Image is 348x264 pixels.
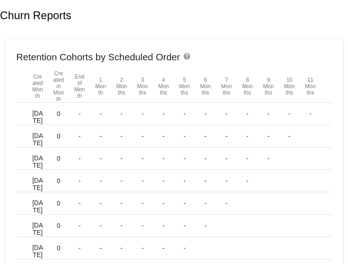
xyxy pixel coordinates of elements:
[132,103,153,124] mat-cell: -
[27,74,48,99] mat-header-cell: Created Month
[195,193,216,213] mat-cell: -
[69,126,90,146] mat-cell: -
[111,126,132,146] mat-cell: -
[174,238,195,258] mat-cell: -
[174,215,195,236] mat-cell: -
[69,238,90,258] mat-cell: -
[132,193,153,213] mat-cell: -
[195,170,216,191] mat-cell: -
[237,103,258,124] mat-cell: -
[237,170,258,191] mat-cell: -
[27,170,48,191] mat-cell: [DATE]
[111,193,132,213] mat-cell: -
[132,170,153,191] mat-cell: -
[216,170,237,191] mat-cell: -
[216,193,237,213] mat-cell: -
[279,77,300,96] mat-header-cell: 10 Months
[111,238,132,258] mat-cell: -
[153,77,174,96] mat-header-cell: 4 Months
[90,215,111,236] mat-cell: -
[90,238,111,258] mat-cell: -
[48,170,69,191] mat-cell: 0
[237,148,258,169] mat-cell: -
[48,215,69,236] mat-cell: 0
[216,148,237,169] mat-cell: -
[111,170,132,191] mat-cell: -
[27,215,48,236] mat-cell: [DATE]
[69,170,90,191] mat-cell: -
[153,193,174,213] mat-cell: -
[258,77,279,96] mat-header-cell: 9 Months
[90,103,111,124] mat-cell: -
[216,77,237,96] mat-header-cell: 7 Months
[153,170,174,191] mat-cell: -
[174,103,195,124] mat-cell: -
[174,193,195,213] mat-cell: -
[48,126,69,146] mat-cell: 0
[153,103,174,124] mat-cell: -
[69,148,90,169] mat-cell: -
[153,238,174,258] mat-cell: -
[90,148,111,169] mat-cell: -
[216,103,237,124] mat-cell: -
[195,126,216,146] mat-cell: -
[111,148,132,169] mat-cell: -
[16,52,180,62] h2: Retention Cohorts by Scheduled Order
[153,215,174,236] mat-cell: -
[90,77,111,96] mat-header-cell: 1 Month
[258,103,279,124] mat-cell: -
[195,103,216,124] mat-cell: -
[69,74,90,99] mat-header-cell: End of Month
[216,126,237,146] mat-cell: -
[48,70,69,102] mat-header-cell: Created in Month
[300,103,321,124] mat-cell: -
[174,126,195,146] mat-cell: -
[27,148,48,169] mat-cell: [DATE]
[27,192,48,214] mat-cell: [DATE]
[174,77,195,96] mat-header-cell: 5 Months
[69,103,90,124] mat-cell: -
[27,103,48,124] mat-cell: [DATE]
[237,77,258,96] mat-header-cell: 8 Months
[258,148,279,169] mat-cell: -
[69,193,90,213] mat-cell: -
[111,77,132,96] mat-header-cell: 2 Months
[195,215,216,236] mat-cell: -
[132,215,153,236] mat-cell: -
[27,125,48,147] mat-cell: [DATE]
[132,238,153,258] mat-cell: -
[69,215,90,236] mat-cell: -
[174,148,195,169] mat-cell: -
[48,148,69,169] mat-cell: 0
[111,215,132,236] mat-cell: -
[279,103,300,124] mat-cell: -
[258,126,279,146] mat-cell: -
[132,126,153,146] mat-cell: -
[48,193,69,213] mat-cell: 0
[132,77,153,96] mat-header-cell: 3 Months
[90,193,111,213] mat-cell: -
[90,126,111,146] mat-cell: -
[48,238,69,258] mat-cell: 0
[300,77,321,96] mat-header-cell: 11 Months
[195,148,216,169] mat-cell: -
[174,170,195,191] mat-cell: -
[27,237,48,259] mat-cell: [DATE]
[153,148,174,169] mat-cell: -
[237,126,258,146] mat-cell: -
[111,103,132,124] mat-cell: -
[48,103,69,124] mat-cell: 0
[90,170,111,191] mat-cell: -
[195,77,216,96] mat-header-cell: 6 Months
[183,53,194,63] mat-icon: help
[279,126,300,146] mat-cell: -
[153,126,174,146] mat-cell: -
[132,148,153,169] mat-cell: -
